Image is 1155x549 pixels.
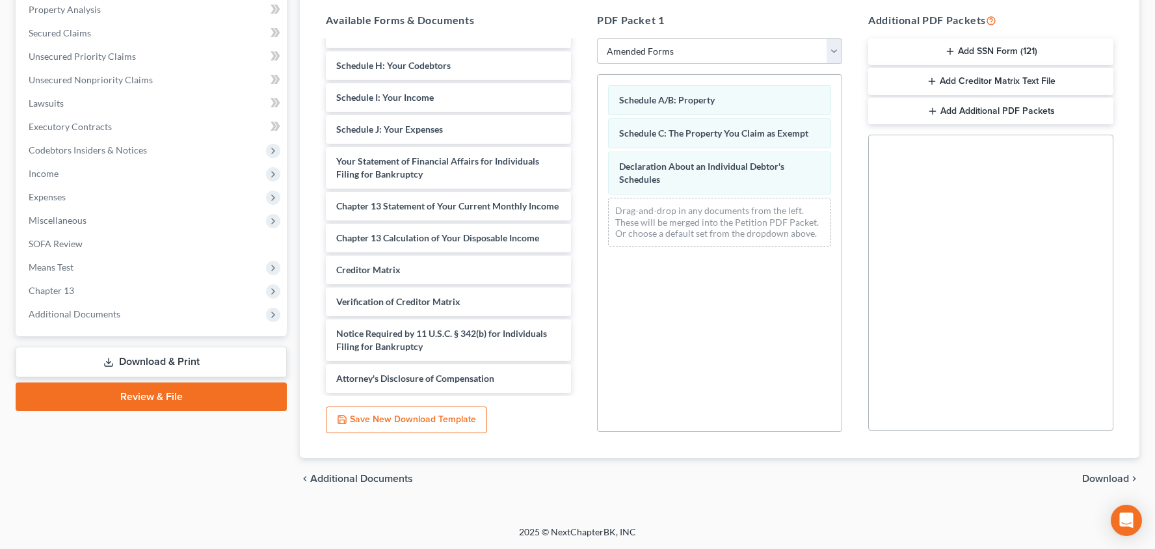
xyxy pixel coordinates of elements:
[326,407,487,434] button: Save New Download Template
[18,21,287,45] a: Secured Claims
[29,191,66,202] span: Expenses
[608,198,831,247] div: Drag-and-drop in any documents from the left. These will be merged into the Petition PDF Packet. ...
[29,121,112,132] span: Executory Contracts
[868,98,1113,125] button: Add Additional PDF Packets
[336,328,547,352] span: Notice Required by 11 U.S.C. § 342(b) for Individuals Filing for Bankruptcy
[336,28,559,39] span: Schedule G: Executory Contracts and Unexpired Leases
[300,474,413,484] a: chevron_left Additional Documents
[29,168,59,179] span: Income
[29,308,120,319] span: Additional Documents
[300,474,310,484] i: chevron_left
[29,98,64,109] span: Lawsuits
[336,60,451,71] span: Schedule H: Your Codebtors
[16,382,287,411] a: Review & File
[336,296,460,307] span: Verification of Creditor Matrix
[29,215,86,226] span: Miscellaneous
[868,12,1113,28] h5: Additional PDF Packets
[597,12,842,28] h5: PDF Packet 1
[336,155,539,180] span: Your Statement of Financial Affairs for Individuals Filing for Bankruptcy
[18,68,287,92] a: Unsecured Nonpriority Claims
[336,264,401,275] span: Creditor Matrix
[336,232,539,243] span: Chapter 13 Calculation of Your Disposable Income
[326,12,571,28] h5: Available Forms & Documents
[18,92,287,115] a: Lawsuits
[336,200,559,211] span: Chapter 13 Statement of Your Current Monthly Income
[1129,474,1139,484] i: chevron_right
[1082,474,1139,484] button: Download chevron_right
[18,115,287,139] a: Executory Contracts
[29,74,153,85] span: Unsecured Nonpriority Claims
[310,474,413,484] span: Additional Documents
[619,127,808,139] span: Schedule C: The Property You Claim as Exempt
[336,124,443,135] span: Schedule J: Your Expenses
[29,51,136,62] span: Unsecured Priority Claims
[29,238,83,249] span: SOFA Review
[29,261,73,273] span: Means Test
[29,27,91,38] span: Secured Claims
[18,232,287,256] a: SOFA Review
[336,373,494,384] span: Attorney's Disclosure of Compensation
[868,68,1113,95] button: Add Creditor Matrix Text File
[29,285,74,296] span: Chapter 13
[619,161,784,185] span: Declaration About an Individual Debtor's Schedules
[29,144,147,155] span: Codebtors Insiders & Notices
[16,347,287,377] a: Download & Print
[29,4,101,15] span: Property Analysis
[868,38,1113,66] button: Add SSN Form (121)
[18,45,287,68] a: Unsecured Priority Claims
[1111,505,1142,536] div: Open Intercom Messenger
[207,526,948,549] div: 2025 © NextChapterBK, INC
[619,94,715,105] span: Schedule A/B: Property
[336,92,434,103] span: Schedule I: Your Income
[1082,474,1129,484] span: Download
